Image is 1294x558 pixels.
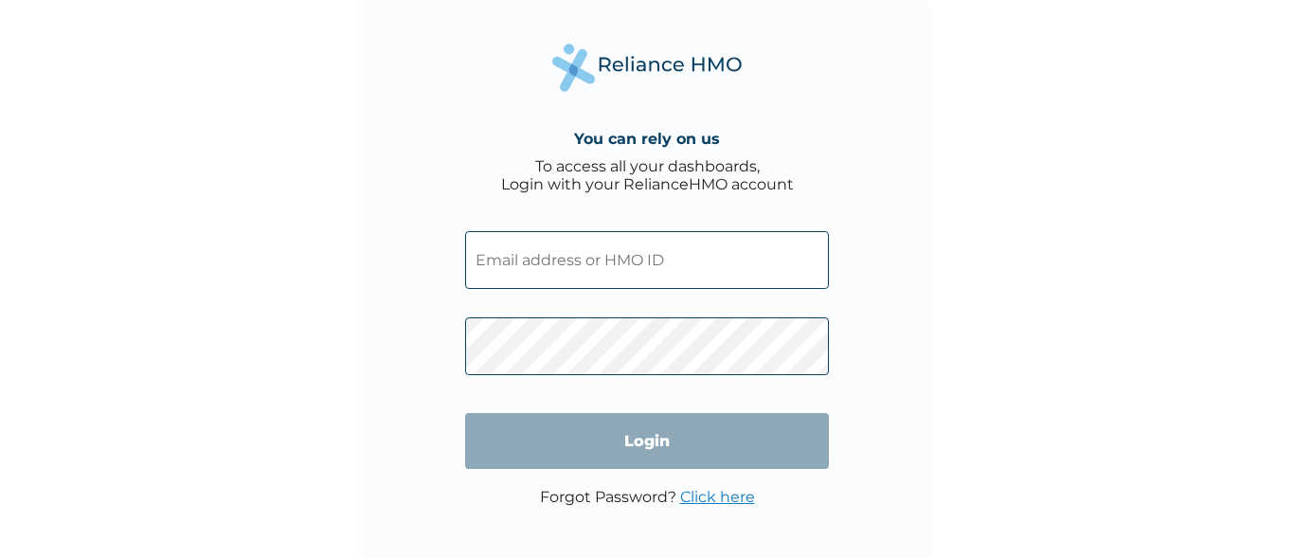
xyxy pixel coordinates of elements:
input: Login [465,413,829,469]
input: Email address or HMO ID [465,231,829,289]
p: Forgot Password? [540,488,755,506]
a: Click here [680,488,755,506]
h4: You can rely on us [574,130,720,148]
img: Reliance Health's Logo [552,44,742,92]
div: To access all your dashboards, Login with your RelianceHMO account [501,157,794,193]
